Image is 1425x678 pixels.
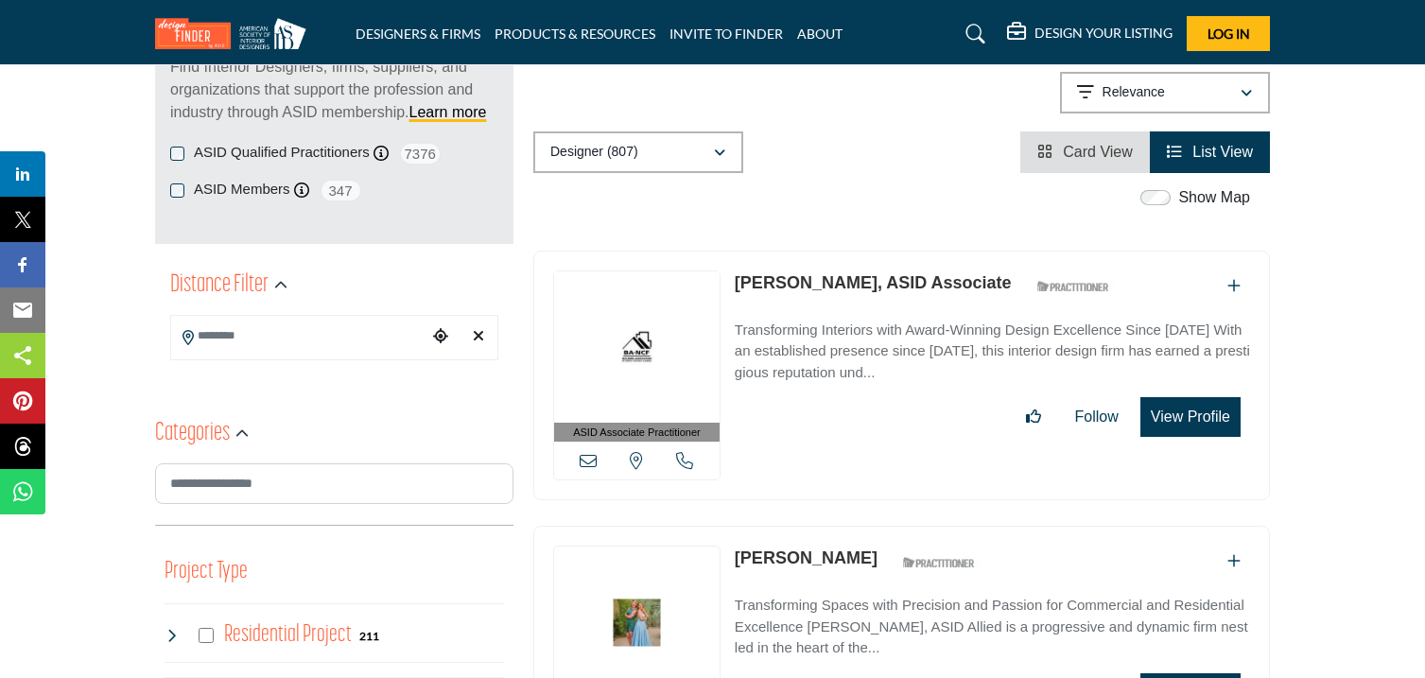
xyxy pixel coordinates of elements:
[1030,275,1115,299] img: ASID Qualified Practitioners Badge Icon
[356,26,480,42] a: DESIGNERS & FIRMS
[170,183,184,198] input: ASID Members checkbox
[1063,144,1133,160] span: Card View
[495,26,655,42] a: PRODUCTS & RESOURCES
[895,550,981,574] img: ASID Qualified Practitioners Badge Icon
[464,317,493,357] div: Clear search location
[573,425,701,441] span: ASID Associate Practitioner
[170,269,269,303] h2: Distance Filter
[155,18,316,49] img: Site Logo
[797,26,843,42] a: ABOUT
[533,131,743,173] button: Designer (807)
[735,273,1012,292] a: [PERSON_NAME], ASID Associate
[1227,278,1241,294] a: Add To List
[194,142,370,164] label: ASID Qualified Practitioners
[554,271,720,423] img: Brandi Catalanotte, ASID Associate
[669,26,783,42] a: INVITE TO FINDER
[735,270,1012,296] p: Brandi Catalanotte, ASID Associate
[170,56,498,124] p: Find Interior Designers, firms, suppliers, and organizations that support the profession and indu...
[735,548,878,567] a: [PERSON_NAME]
[426,317,455,357] div: Choose your current location
[735,308,1250,384] a: Transforming Interiors with Award-Winning Design Excellence Since [DATE] With an established pres...
[1063,398,1131,436] button: Follow
[1178,186,1250,209] label: Show Map
[1037,144,1133,160] a: View Card
[399,142,442,165] span: 7376
[155,417,230,451] h2: Categories
[1020,131,1150,173] li: Card View
[409,104,487,120] a: Learn more
[171,318,426,355] input: Search Location
[170,147,184,161] input: ASID Qualified Practitioners checkbox
[1192,144,1253,160] span: List View
[735,595,1250,659] p: Transforming Spaces with Precision and Passion for Commercial and Residential Excellence [PERSON_...
[1034,25,1173,42] h5: DESIGN YOUR LISTING
[1227,553,1241,569] a: Add To List
[155,463,513,504] input: Search Category
[1140,397,1241,437] button: View Profile
[1014,398,1053,436] button: Like listing
[550,143,638,162] p: Designer (807)
[224,618,352,652] h4: Residential Project: Types of projects range from simple residential renovations to highly comple...
[735,320,1250,384] p: Transforming Interiors with Award-Winning Design Excellence Since [DATE] With an established pres...
[947,19,998,49] a: Search
[1208,26,1250,42] span: Log In
[735,583,1250,659] a: Transforming Spaces with Precision and Passion for Commercial and Residential Excellence [PERSON_...
[320,179,362,202] span: 347
[194,179,290,200] label: ASID Members
[554,271,720,443] a: ASID Associate Practitioner
[1103,83,1165,102] p: Relevance
[1150,131,1270,173] li: List View
[359,630,379,643] b: 211
[1187,16,1270,51] button: Log In
[1007,23,1173,45] div: DESIGN YOUR LISTING
[199,628,214,643] input: Select Residential Project checkbox
[1167,144,1253,160] a: View List
[735,546,878,571] p: Brandy Holden
[359,627,379,644] div: 211 Results For Residential Project
[165,554,248,590] button: Project Type
[1060,72,1270,113] button: Relevance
